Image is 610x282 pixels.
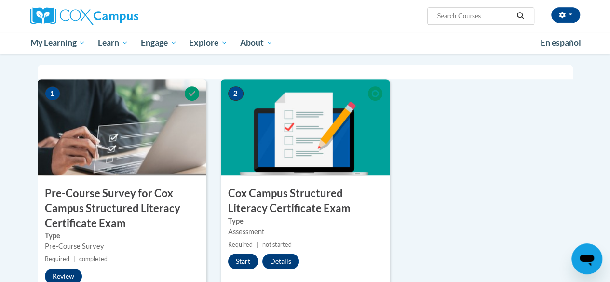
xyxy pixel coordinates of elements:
button: Details [262,254,299,269]
span: Required [45,255,69,263]
label: Type [228,216,382,227]
a: Engage [135,32,183,54]
span: not started [262,241,292,248]
iframe: Button to launch messaging window [571,243,602,274]
a: About [234,32,279,54]
div: Assessment [228,227,382,237]
a: Learn [92,32,135,54]
button: Search [513,10,528,22]
span: Engage [141,37,177,49]
a: Explore [183,32,234,54]
span: | [257,241,258,248]
span: | [73,255,75,263]
img: Course Image [221,79,390,175]
div: Pre-Course Survey [45,241,199,252]
span: My Learning [30,37,85,49]
span: Learn [98,37,128,49]
span: Explore [189,37,228,49]
a: Cox Campus [30,7,204,25]
span: 2 [228,86,244,101]
span: Required [228,241,253,248]
h3: Pre-Course Survey for Cox Campus Structured Literacy Certificate Exam [38,186,206,230]
button: Start [228,254,258,269]
input: Search Courses [436,10,513,22]
img: Course Image [38,79,206,175]
button: Account Settings [551,7,580,23]
h3: Cox Campus Structured Literacy Certificate Exam [221,186,390,216]
span: 1 [45,86,60,101]
img: Cox Campus [30,7,138,25]
a: My Learning [24,32,92,54]
span: About [240,37,273,49]
span: En español [541,38,581,48]
label: Type [45,230,199,241]
div: Main menu [23,32,587,54]
a: En español [534,33,587,53]
span: completed [79,255,108,263]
